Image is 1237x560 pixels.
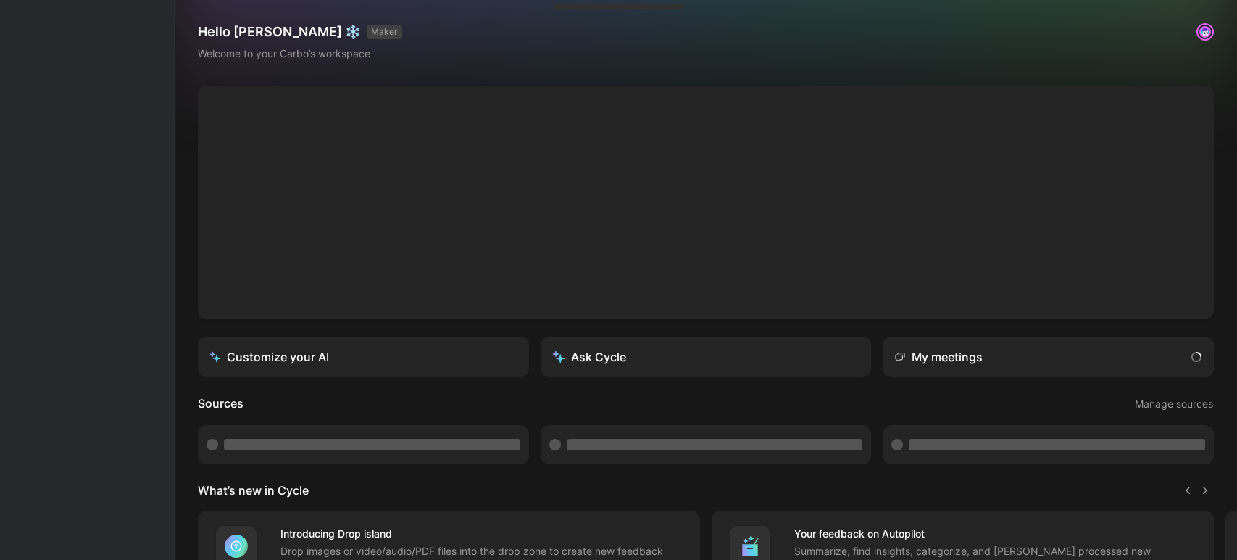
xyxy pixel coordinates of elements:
h2: What’s new in Cycle [198,482,309,499]
button: MAKER [367,25,402,39]
a: Customize your AI [198,337,529,377]
div: Ask Cycle [552,348,626,366]
h4: Introducing Drop island [280,525,683,543]
button: Ask Cycle [541,337,872,377]
h4: Your feedback on Autopilot [794,525,1196,543]
div: My meetings [894,348,983,366]
div: Welcome to your Carbo’s workspace [198,45,402,62]
img: avatar [1198,25,1212,39]
h1: Hello [PERSON_NAME] ❄️ [198,23,402,41]
span: Manage sources [1135,395,1213,413]
div: Customize your AI [209,348,329,366]
h2: Sources [198,395,243,413]
button: Manage sources [1134,395,1214,413]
